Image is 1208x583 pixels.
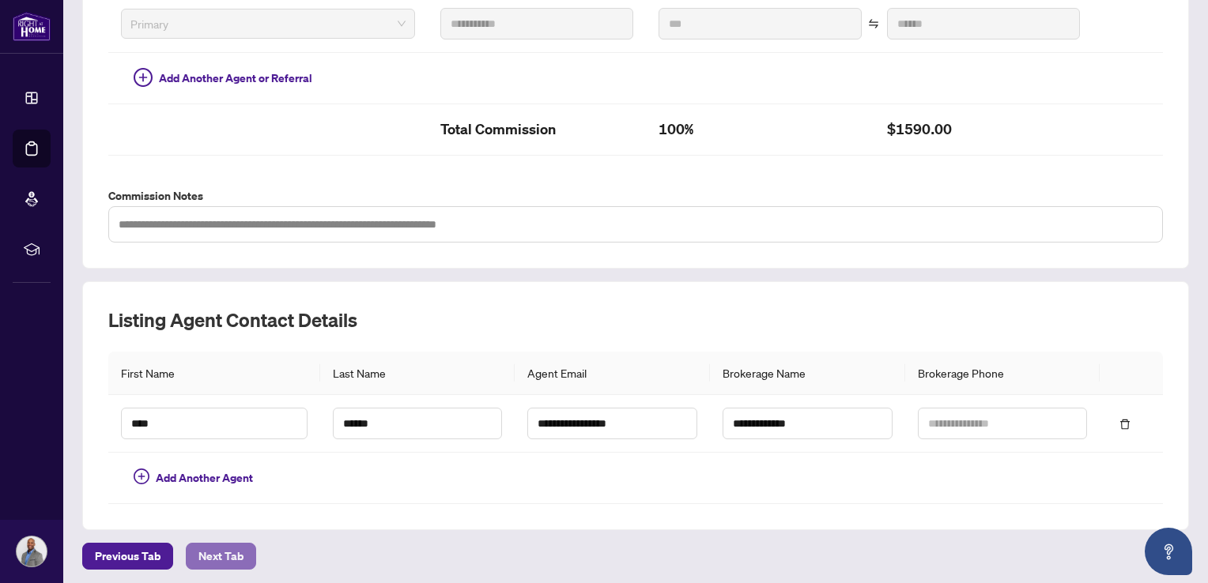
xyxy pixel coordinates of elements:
span: Primary [130,12,406,36]
span: Add Another Agent [156,469,253,487]
th: Agent Email [515,352,710,395]
span: plus-circle [134,68,153,87]
button: Add Another Agent or Referral [121,66,325,91]
th: Last Name [320,352,515,395]
h2: Total Commission [440,117,633,142]
button: Next Tab [186,543,256,570]
span: Add Another Agent or Referral [159,70,312,87]
button: Previous Tab [82,543,173,570]
span: Previous Tab [95,544,160,569]
th: Brokerage Phone [905,352,1100,395]
th: First Name [108,352,320,395]
button: Add Another Agent [121,465,266,491]
button: Open asap [1145,528,1192,575]
img: Profile Icon [17,536,47,566]
span: plus-circle [134,468,149,484]
h2: $1590.00 [887,117,1080,142]
span: Next Tab [198,544,243,569]
label: Commission Notes [108,187,1163,205]
h2: Listing Agent Contact Details [108,307,1163,333]
h2: 100% [659,117,863,142]
span: delete [1119,419,1131,430]
img: logo [13,12,51,41]
span: swap [868,18,879,29]
th: Brokerage Name [710,352,905,395]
